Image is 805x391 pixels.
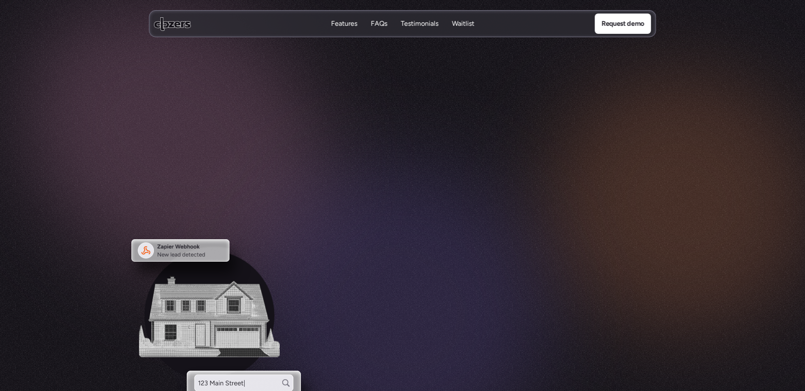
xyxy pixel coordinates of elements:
span: n [453,138,461,159]
span: t [283,134,288,155]
span: a [297,135,304,156]
span: s [523,138,530,159]
span: f [487,138,492,159]
span: k [333,138,340,159]
span: A [265,134,275,155]
a: Book demo [406,167,475,187]
p: Testimonials [401,19,438,28]
p: Features [331,28,357,38]
a: TestimonialsTestimonials [401,19,438,29]
span: u [426,138,434,159]
span: h [289,134,297,155]
span: s [349,138,355,159]
h1: Meet Your Comping Co-pilot [288,69,517,132]
span: e [474,138,482,159]
p: Features [331,19,357,28]
p: Watch video [353,171,390,182]
span: s [530,138,537,159]
span: o [493,138,501,159]
p: Testimonials [401,28,438,38]
span: t [506,138,512,159]
span: o [367,138,376,159]
a: Request demo [595,14,651,34]
span: m [313,137,326,158]
p: FAQs [371,28,387,38]
p: FAQs [371,19,387,28]
a: FeaturesFeatures [331,19,357,29]
span: f [421,138,426,159]
span: p [388,138,397,159]
span: n [434,138,442,159]
span: r [501,138,506,159]
p: Waitlist [452,28,474,38]
span: I [275,134,279,155]
a: WaitlistWaitlist [452,19,474,29]
span: f [482,138,487,159]
p: Book demo [423,171,457,182]
p: Request demo [601,18,644,29]
p: Waitlist [452,19,474,28]
span: . [537,138,540,159]
span: t [304,136,309,156]
span: g [409,138,417,159]
span: m [376,138,388,159]
span: n [400,138,408,159]
span: e [515,138,523,159]
span: c [359,138,367,159]
span: l [512,138,515,159]
span: d [461,138,470,159]
span: e [341,138,349,159]
span: a [446,138,453,159]
span: a [326,138,333,159]
span: i [397,138,400,159]
a: FAQsFAQs [371,19,387,29]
